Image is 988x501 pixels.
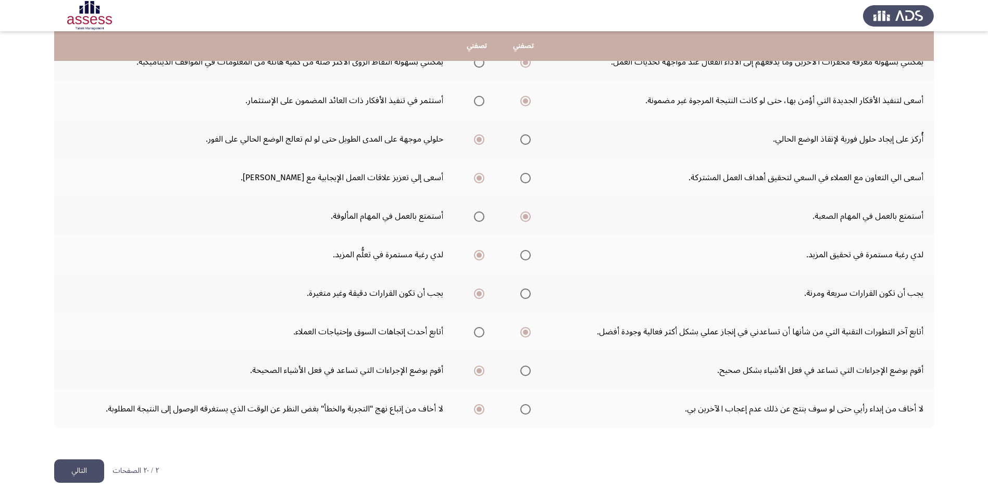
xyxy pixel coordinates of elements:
th: تصفني [454,31,500,61]
mat-radio-group: Select an option [470,53,484,71]
mat-radio-group: Select an option [516,361,531,379]
mat-radio-group: Select an option [470,169,484,186]
mat-radio-group: Select an option [470,246,484,264]
mat-radio-group: Select an option [516,92,531,109]
td: أُركز على إيجاد حلول فورية لإنقاذ الوضع الحالي. [546,120,934,158]
td: أسعى الي التعاون مع العملاء في السعي لتحقيق أهداف العمل المشتركة. [546,158,934,197]
th: تصفني [500,31,546,61]
mat-radio-group: Select an option [516,323,531,341]
mat-radio-group: Select an option [516,130,531,148]
mat-radio-group: Select an option [516,246,531,264]
mat-radio-group: Select an option [470,284,484,302]
mat-radio-group: Select an option [470,207,484,225]
p: ٢ / ٢٠ الصفحات [112,467,159,475]
mat-radio-group: Select an option [470,400,484,418]
td: أستمتع بالعمل في المهام الصعبة. [546,197,934,235]
td: لدي رغبة مستمرة في تعلُّم المزيد. [54,235,454,274]
td: حلولي موجهة على المدى الطويل حتى لو لم تعالج الوضع الحالي على الفور. [54,120,454,158]
mat-radio-group: Select an option [470,92,484,109]
td: أستثمر في تنفيذ الأفكار ذات العائد المضمون على الإستثمار. [54,81,454,120]
mat-radio-group: Select an option [516,284,531,302]
mat-radio-group: Select an option [516,400,531,418]
mat-radio-group: Select an option [470,361,484,379]
td: يمكنني بسهولة التقاط الرؤى الأكثر صلة من كمية هائلة من المعلومات في المواقف الديناميكية. [54,43,454,81]
td: أتابع آخر التطورات التقنية التي من شأنها أن تساعدني في إنجاز عملي بشكل أكثر فعالية وجودة أفضل. [546,312,934,351]
td: أقوم بوضع الإجراءات التي تساعد في فعل الأشياء بشكل صحيح. [546,351,934,390]
mat-radio-group: Select an option [470,130,484,148]
td: يجب أن تكون القرارات سريعة ومرنة. [546,274,934,312]
button: load next page [54,459,104,483]
td: أسعى لتنفيذ الأفكار الجديدة التي أؤمن بها، حتى لو كانت النتيجة المرجوة غير مضمونة. [546,81,934,120]
img: Assess Talent Management logo [863,1,934,30]
img: Assessment logo of Potentiality Assessment [54,1,125,30]
td: أتابع أحدث إتجاهات السوق وإحتياجات العملاء. [54,312,454,351]
td: لا أخاف من إبداء رأيي حتى لو سوف ينتج عن ذلك عدم إعجاب الآخرين بي. [546,390,934,428]
mat-radio-group: Select an option [516,169,531,186]
td: لدي رغبة مستمرة في تحقيق المزيد. [546,235,934,274]
td: لا أخاف من إتباع نهج "التجربة والخطأ" بغض النظر عن الوقت الذي يستغرقه الوصول إلى النتيجة المطلوبة. [54,390,454,428]
td: أسعى إلي تعزيز علاقات العمل الإيجابية مع [PERSON_NAME]. [54,158,454,197]
mat-radio-group: Select an option [516,53,531,71]
mat-radio-group: Select an option [470,323,484,341]
td: يمكنني بسهولة معرفة محفّزات الآخرين وما يدفعهم إلى الأداء الفعّال عند مواجهة تحديات العمل. [546,43,934,81]
mat-radio-group: Select an option [516,207,531,225]
td: أستمتع بالعمل في المهام المألوفة. [54,197,454,235]
td: يجب أن تكون القرارات دقيقة وغير متغيرة. [54,274,454,312]
td: أقوم بوضع الإجراءات التي تساعد في فعل الأشياء الصحيحة. [54,351,454,390]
